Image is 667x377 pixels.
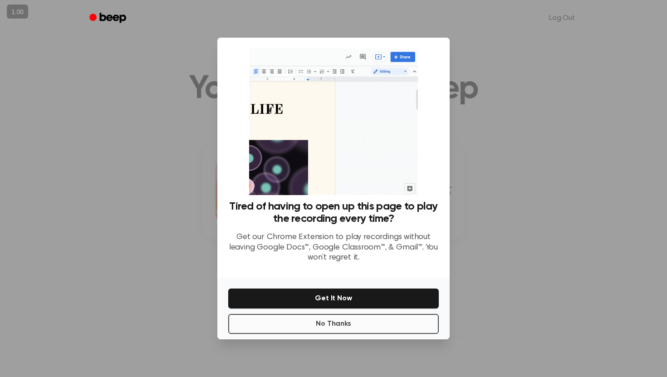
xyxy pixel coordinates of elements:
[228,314,439,334] button: No Thanks
[228,289,439,308] button: Get It Now
[540,7,584,29] a: Log Out
[83,10,134,27] a: Beep
[228,232,439,263] p: Get our Chrome Extension to play recordings without leaving Google Docs™, Google Classroom™, & Gm...
[249,49,417,195] img: Beep extension in action
[228,201,439,225] h3: Tired of having to open up this page to play the recording every time?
